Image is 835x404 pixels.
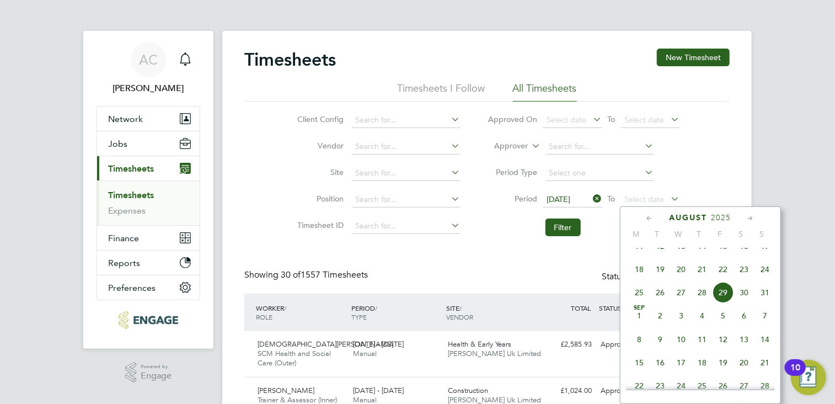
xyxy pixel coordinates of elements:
span: 1557 Timesheets [281,269,368,280]
span: 18 [692,352,713,373]
label: Approved On [488,114,538,124]
span: 13 [734,329,754,350]
label: Position [295,194,344,204]
a: Powered byEngage [125,362,172,383]
span: 24 [754,259,775,280]
span: Timesheets [108,163,154,174]
span: 7 [754,305,775,326]
span: VENDOR [447,312,474,321]
span: 20 [671,259,692,280]
span: 26 [650,282,671,303]
span: T [689,229,710,239]
span: / [284,304,286,312]
span: [PERSON_NAME] Uk Limited [448,349,542,358]
span: F [710,229,731,239]
div: Timesheets [97,180,200,225]
a: Timesheets [108,190,154,200]
span: S [752,229,773,239]
span: TYPE [351,312,367,321]
span: / [375,304,377,312]
input: Search for... [352,219,461,234]
div: Approved [596,382,654,400]
span: [DATE] - [DATE] [353,386,404,395]
span: 16 [650,352,671,373]
span: Andy Crow [97,82,200,95]
span: 18 [629,259,650,280]
button: Jobs [97,131,200,156]
span: / [460,304,462,312]
span: S [731,229,752,239]
span: Select date [625,115,665,125]
span: 27 [734,375,754,396]
span: 19 [650,259,671,280]
span: 15 [629,352,650,373]
span: Network [108,114,143,124]
span: 26 [713,375,734,396]
span: 5 [713,305,734,326]
div: SITE [444,298,539,327]
span: 28 [692,282,713,303]
span: 31 [754,282,775,303]
span: 8 [629,329,650,350]
span: Preferences [108,283,156,293]
span: Construction [448,386,489,395]
span: 2 [650,305,671,326]
div: STATUS [596,298,654,318]
span: 24 [671,375,692,396]
h2: Timesheets [244,49,336,71]
span: Sep [629,305,650,311]
span: Manual [353,349,377,358]
span: [DEMOGRAPHIC_DATA][PERSON_NAME] [258,339,393,349]
span: 19 [713,352,734,373]
span: 4 [692,305,713,326]
label: Site [295,167,344,177]
button: Network [97,107,200,131]
span: To [604,112,619,126]
div: £1,024.00 [539,382,596,400]
span: Reports [108,258,140,268]
span: 14 [754,329,775,350]
span: 27 [671,282,692,303]
label: Vendor [295,141,344,151]
span: 25 [692,375,713,396]
span: August [670,213,708,222]
span: 21 [754,352,775,373]
span: 2025 [711,213,731,222]
label: Client Config [295,114,344,124]
label: Timesheet ID [295,220,344,230]
div: PERIOD [349,298,444,327]
button: Open Resource Center, 10 new notifications [791,360,826,395]
a: AC[PERSON_NAME] [97,42,200,95]
span: AC [139,52,158,67]
a: Go to home page [97,311,200,329]
span: Powered by [141,362,172,371]
span: 28 [754,375,775,396]
button: Finance [97,226,200,250]
span: 25 [629,282,650,303]
span: 30 of [281,269,301,280]
input: Search for... [352,166,461,181]
span: M [626,229,647,239]
span: 17 [671,352,692,373]
img: morganhunt-logo-retina.png [119,311,178,329]
span: 11 [692,329,713,350]
span: [DATE] [547,194,571,204]
div: Approved [596,336,654,354]
span: 22 [713,259,734,280]
span: 21 [692,259,713,280]
input: Search for... [352,139,461,155]
span: Jobs [108,139,127,149]
button: Preferences [97,275,200,300]
a: Expenses [108,205,146,216]
span: Health & Early Years [448,339,512,349]
div: 10 [790,368,800,382]
span: [PERSON_NAME] [258,386,314,395]
nav: Main navigation [83,31,213,349]
span: 30 [734,282,754,303]
div: WORKER [253,298,349,327]
input: Search for... [352,113,461,128]
span: [DATE] - [DATE] [353,339,404,349]
li: Timesheets I Follow [398,82,485,102]
label: Period [488,194,538,204]
span: 10 [671,329,692,350]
